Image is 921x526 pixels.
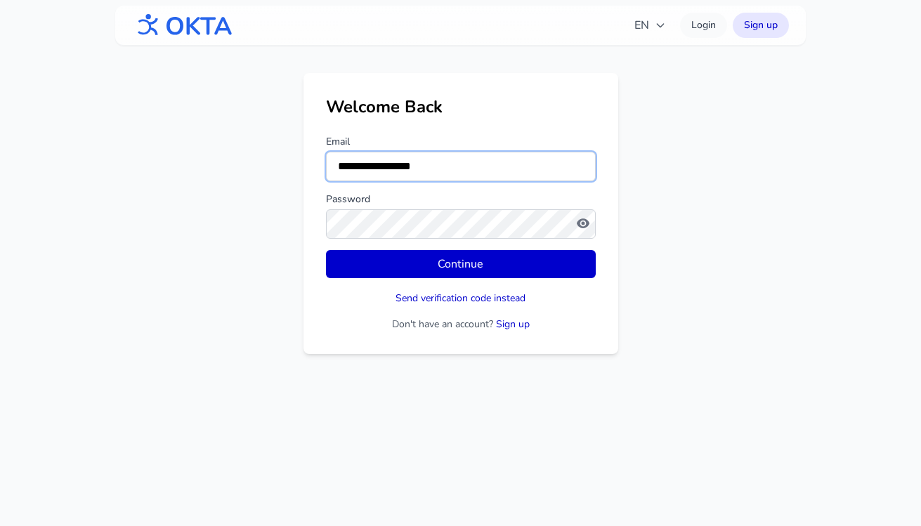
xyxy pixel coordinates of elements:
[496,317,530,331] a: Sign up
[326,250,596,278] button: Continue
[132,7,233,44] img: OKTA logo
[680,13,727,38] a: Login
[733,13,789,38] a: Sign up
[626,11,674,39] button: EN
[326,192,596,206] label: Password
[326,135,596,149] label: Email
[326,96,596,118] h1: Welcome Back
[634,17,666,34] span: EN
[396,291,525,305] button: Send verification code instead
[326,317,596,331] p: Don't have an account?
